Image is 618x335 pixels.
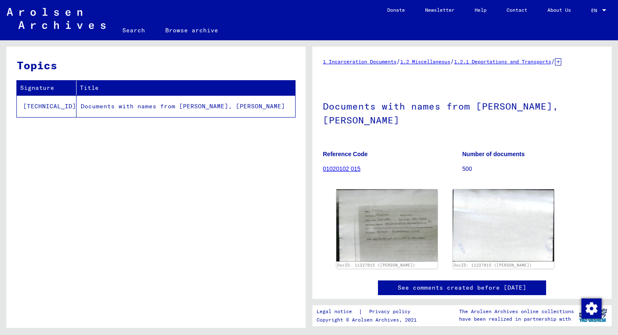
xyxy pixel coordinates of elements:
[77,95,295,117] td: Documents with names from [PERSON_NAME], [PERSON_NAME]
[323,151,368,157] b: Reference Code
[581,298,601,318] div: Change consent
[17,81,77,95] th: Signature
[459,308,574,315] p: The Arolsen Archives online collections
[398,283,526,292] a: See comments created before [DATE]
[336,189,438,262] img: 001.jpg
[453,189,554,262] img: 002.jpg
[317,307,359,316] a: Legal notice
[317,307,420,316] div: |
[551,58,555,65] span: /
[323,58,396,65] a: 1 Incarceration Documents
[450,58,454,65] span: /
[400,58,450,65] a: 1.2 Miscellaneous
[7,8,106,29] img: Arolsen_neg.svg
[317,316,420,324] p: Copyright © Arolsen Archives, 2021
[581,298,602,319] img: Change consent
[155,20,228,40] a: Browse archive
[591,8,600,13] span: EN
[337,263,415,267] a: DocID: 11227015 ([PERSON_NAME])
[577,305,609,326] img: yv_logo.png
[462,165,602,173] p: 500
[462,151,525,157] b: Number of documents
[17,95,77,117] td: [TECHNICAL_ID]
[454,263,532,267] a: DocID: 11227015 ([PERSON_NAME])
[362,307,420,316] a: Privacy policy
[396,58,400,65] span: /
[459,315,574,323] p: have been realized in partnership with
[112,20,155,40] a: Search
[323,87,601,138] h1: Documents with names from [PERSON_NAME], [PERSON_NAME]
[454,58,551,65] a: 1.2.1 Deportations and Transports
[17,57,295,73] h3: Topics
[77,81,295,95] th: Title
[323,165,361,172] a: 01020102 015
